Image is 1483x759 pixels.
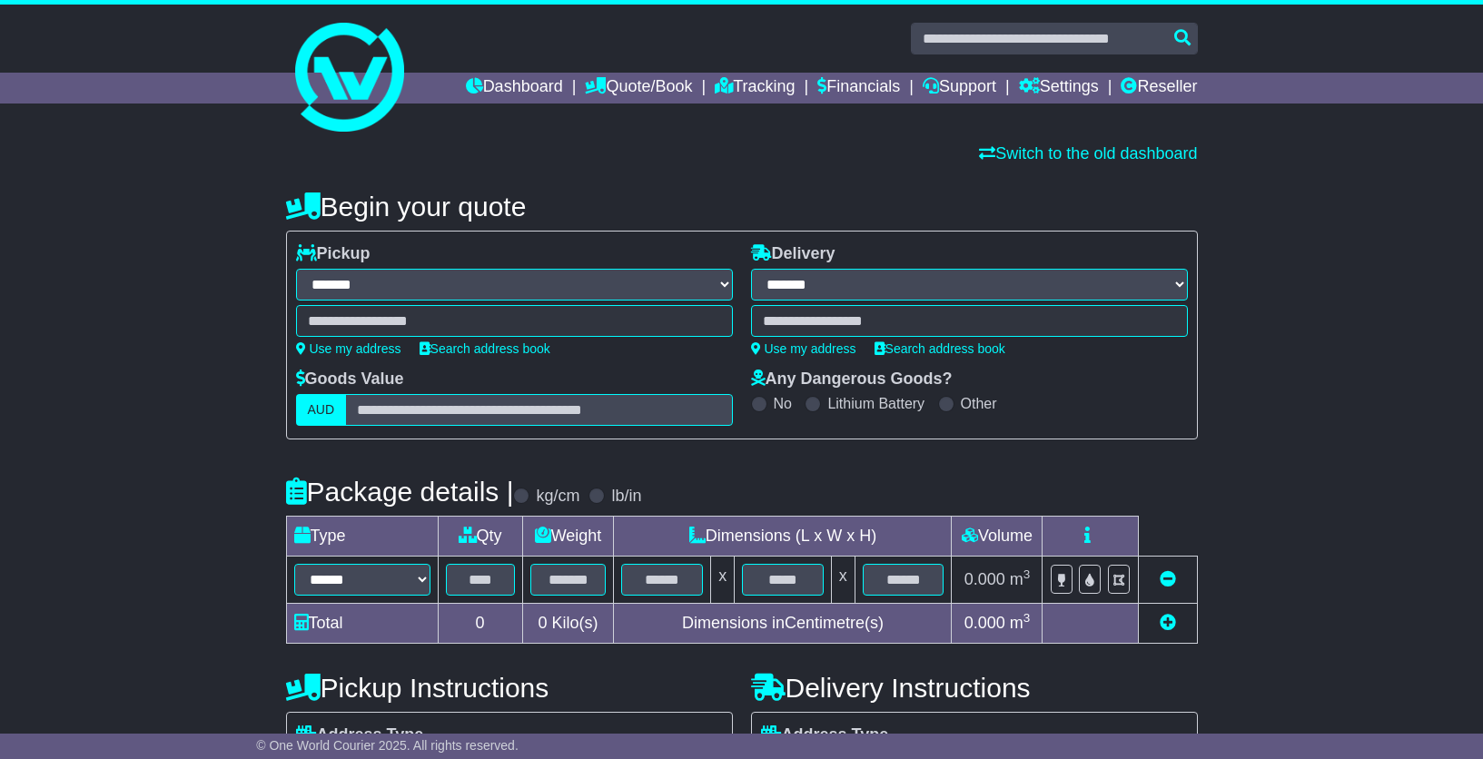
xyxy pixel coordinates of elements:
label: Address Type [296,725,424,745]
label: No [774,395,792,412]
a: Switch to the old dashboard [979,144,1197,163]
label: Goods Value [296,370,404,389]
span: m [1010,570,1031,588]
a: Add new item [1160,614,1176,632]
span: 0 [538,614,547,632]
label: Other [961,395,997,412]
a: Tracking [715,73,795,103]
h4: Package details | [286,477,514,507]
td: x [831,557,855,604]
a: Search address book [420,341,550,356]
span: © One World Courier 2025. All rights reserved. [256,738,519,753]
a: Quote/Book [585,73,692,103]
label: Lithium Battery [827,395,924,412]
sup: 3 [1023,611,1031,625]
td: Qty [438,517,522,557]
span: m [1010,614,1031,632]
h4: Begin your quote [286,192,1198,222]
a: Remove this item [1160,570,1176,588]
td: Kilo(s) [522,604,614,644]
span: 0.000 [964,614,1005,632]
span: 0.000 [964,570,1005,588]
a: Search address book [875,341,1005,356]
td: Dimensions (L x W x H) [614,517,952,557]
sup: 3 [1023,567,1031,581]
a: Reseller [1121,73,1197,103]
label: Address Type [761,725,889,745]
h4: Delivery Instructions [751,673,1198,703]
h4: Pickup Instructions [286,673,733,703]
label: Delivery [751,244,835,264]
a: Use my address [751,341,856,356]
a: Use my address [296,341,401,356]
label: AUD [296,394,347,426]
td: x [711,557,735,604]
label: Pickup [296,244,371,264]
a: Settings [1019,73,1099,103]
td: Weight [522,517,614,557]
label: lb/in [611,487,641,507]
a: Financials [817,73,900,103]
a: Support [923,73,996,103]
td: Volume [952,517,1043,557]
label: Any Dangerous Goods? [751,370,953,389]
label: kg/cm [536,487,579,507]
td: 0 [438,604,522,644]
td: Total [286,604,438,644]
td: Type [286,517,438,557]
td: Dimensions in Centimetre(s) [614,604,952,644]
a: Dashboard [466,73,563,103]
